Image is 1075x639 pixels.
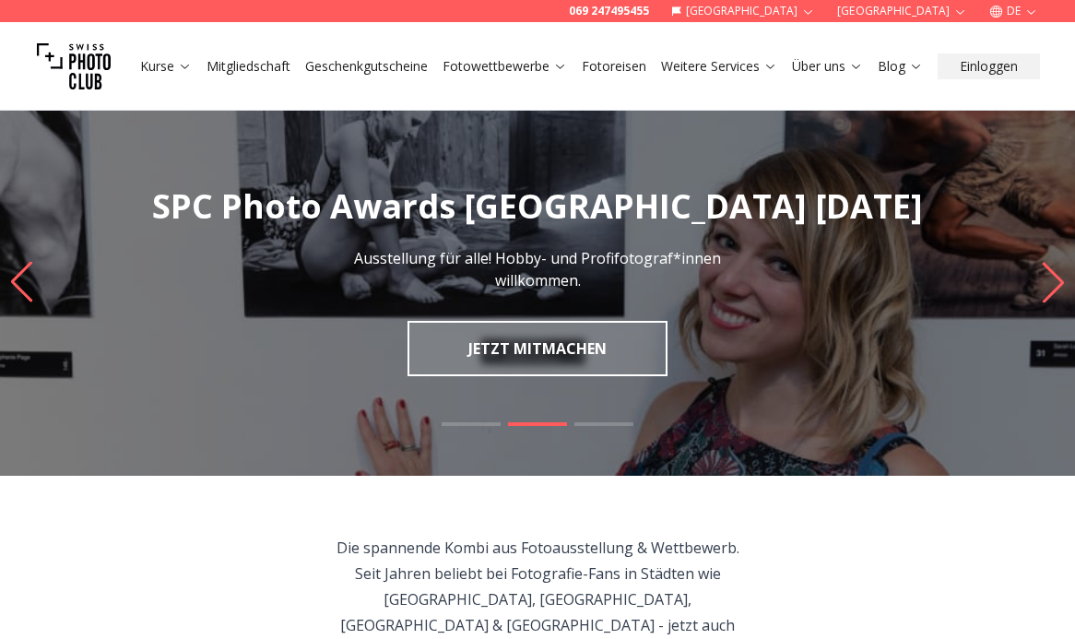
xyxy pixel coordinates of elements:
button: Weitere Services [654,53,785,79]
a: Fotowettbewerbe [443,57,567,76]
a: Weitere Services [661,57,777,76]
button: Fotoreisen [574,53,654,79]
button: Kurse [133,53,199,79]
a: Mitgliedschaft [207,57,290,76]
a: Über uns [792,57,863,76]
button: Über uns [785,53,870,79]
button: Mitgliedschaft [199,53,298,79]
button: Geschenkgutscheine [298,53,435,79]
a: 069 247495455 [569,4,649,18]
p: Ausstellung für alle! Hobby- und Profifotograf*innen willkommen. [331,247,744,291]
button: Einloggen [938,53,1040,79]
img: Swiss photo club [37,30,111,103]
a: JETZT MITMACHEN [408,321,667,376]
a: Blog [878,57,923,76]
a: Fotoreisen [582,57,646,76]
a: Geschenkgutscheine [305,57,428,76]
button: Blog [870,53,930,79]
a: Kurse [140,57,192,76]
button: Fotowettbewerbe [435,53,574,79]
